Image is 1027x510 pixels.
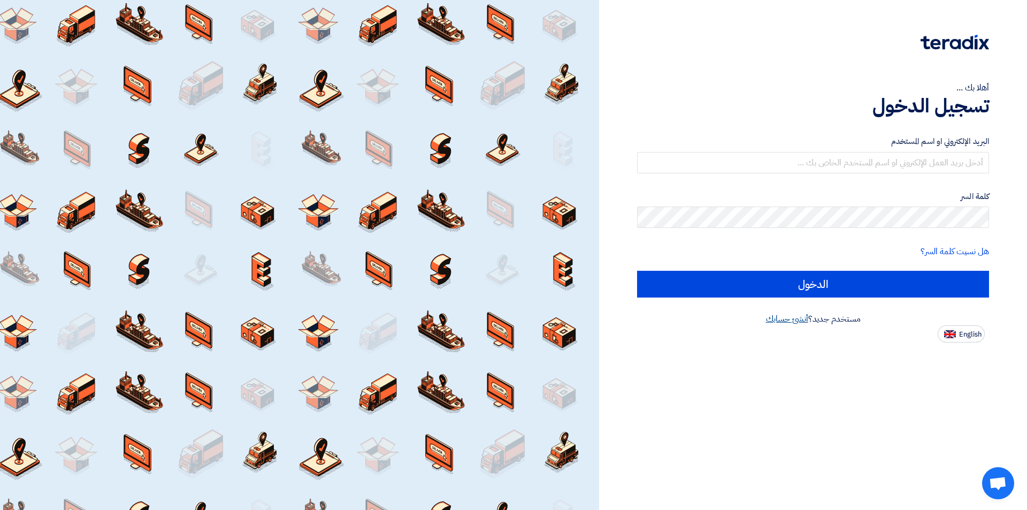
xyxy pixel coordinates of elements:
[982,467,1014,499] a: Open chat
[637,191,989,203] label: كلمة السر
[637,152,989,173] input: أدخل بريد العمل الإلكتروني او اسم المستخدم الخاص بك ...
[637,135,989,148] label: البريد الإلكتروني او اسم المستخدم
[766,313,808,325] a: أنشئ حسابك
[959,331,982,338] span: English
[637,313,989,325] div: مستخدم جديد؟
[921,35,989,50] img: Teradix logo
[637,94,989,118] h1: تسجيل الدخول
[938,325,985,342] button: English
[921,245,989,258] a: هل نسيت كلمة السر؟
[637,271,989,298] input: الدخول
[637,81,989,94] div: أهلا بك ...
[944,330,956,338] img: en-US.png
